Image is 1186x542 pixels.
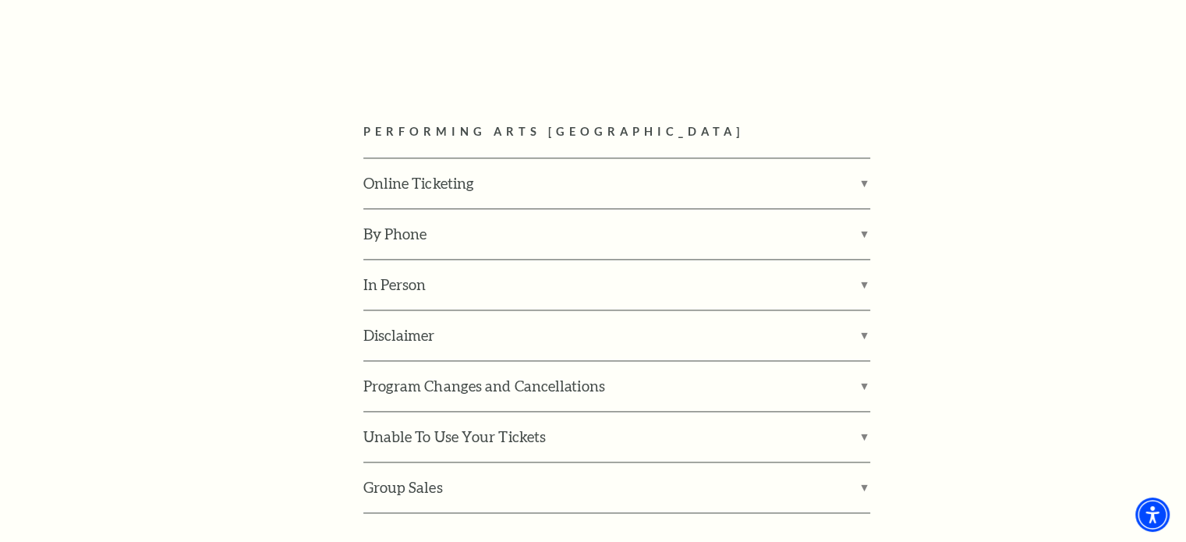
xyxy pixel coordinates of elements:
label: Unable To Use Your Tickets [363,412,870,462]
label: Disclaimer [363,310,870,360]
h2: Performing Arts [GEOGRAPHIC_DATA] [363,122,1077,142]
div: Accessibility Menu [1135,498,1170,532]
label: By Phone [363,209,870,259]
label: Group Sales [363,462,870,512]
label: Online Ticketing [363,158,870,208]
label: In Person [363,260,870,310]
label: Program Changes and Cancellations [363,361,870,411]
